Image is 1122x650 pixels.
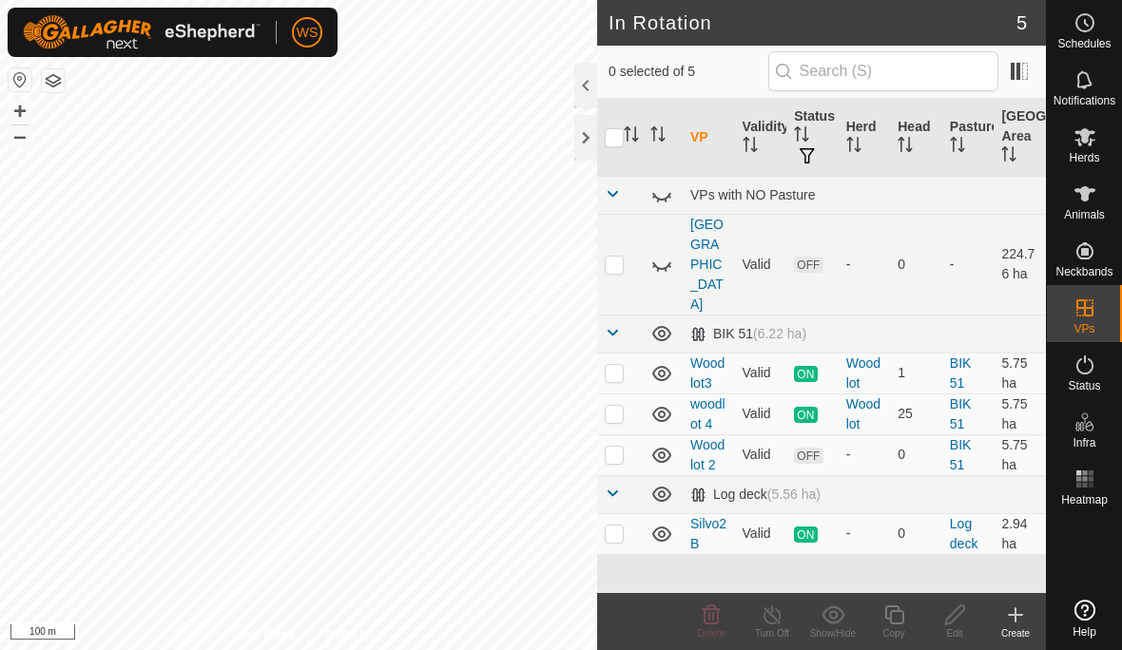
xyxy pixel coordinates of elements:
[690,437,725,472] a: Woodlot 2
[690,326,806,342] div: BIK 51
[1016,9,1027,37] span: 5
[950,140,965,155] p-sorticon: Activate to sort
[9,100,31,123] button: +
[950,437,972,472] a: BIK 51
[994,434,1046,475] td: 5.75 ha
[794,366,817,382] span: ON
[650,129,666,144] p-sorticon: Activate to sort
[609,62,768,82] span: 0 selected of 5
[23,15,261,49] img: Gallagher Logo
[794,526,817,543] span: ON
[297,23,319,43] span: WS
[742,626,803,640] div: Turn Off
[624,129,639,144] p-sorticon: Activate to sort
[846,394,883,434] div: Woodlot
[890,214,942,315] td: 0
[994,513,1046,554] td: 2.94 ha
[794,257,822,273] span: OFF
[786,99,839,177] th: Status
[1064,209,1105,220] span: Animals
[735,513,787,554] td: Valid
[683,99,735,177] th: VP
[950,396,972,431] a: BIK 51
[1047,592,1122,645] a: Help
[794,448,822,464] span: OFF
[846,255,883,275] div: -
[890,434,942,475] td: 0
[768,51,998,91] input: Search (S)
[743,140,758,155] p-sorticon: Activate to sort
[1073,437,1095,449] span: Infra
[735,99,787,177] th: Validity
[890,99,942,177] th: Head
[863,626,924,640] div: Copy
[690,516,726,551] a: Silvo2B
[1057,38,1111,49] span: Schedules
[846,140,861,155] p-sorticon: Activate to sort
[690,217,724,312] a: [GEOGRAPHIC_DATA]
[846,354,883,393] div: Woodlot
[690,187,1038,202] div: VPs with NO Pasture
[890,393,942,434] td: 25
[994,353,1046,393] td: 5.75 ha
[1069,152,1099,163] span: Herds
[690,487,821,503] div: Log deck
[890,353,942,393] td: 1
[609,11,1016,34] h2: In Rotation
[735,214,787,315] td: Valid
[1001,149,1016,164] p-sorticon: Activate to sort
[846,524,883,544] div: -
[950,355,972,391] a: BIK 51
[753,326,806,341] span: (6.22 ha)
[950,516,978,551] a: Log deck
[994,393,1046,434] td: 5.75 ha
[318,625,374,642] a: Contact Us
[803,626,863,640] div: Show/Hide
[1061,494,1108,506] span: Heatmap
[1074,323,1094,335] span: VPs
[890,513,942,554] td: 0
[794,407,817,423] span: ON
[942,99,995,177] th: Pasture
[223,625,295,642] a: Privacy Policy
[9,68,31,91] button: Reset Map
[839,99,891,177] th: Herd
[794,129,809,144] p-sorticon: Activate to sort
[1068,380,1100,392] span: Status
[42,69,65,92] button: Map Layers
[924,626,985,640] div: Edit
[985,626,1046,640] div: Create
[1055,266,1112,277] span: Neckbands
[994,99,1046,177] th: [GEOGRAPHIC_DATA] Area
[1054,95,1115,106] span: Notifications
[994,214,1046,315] td: 224.76 ha
[698,628,725,639] span: Delete
[735,353,787,393] td: Valid
[690,396,725,431] a: woodlot 4
[767,487,821,502] span: (5.56 ha)
[735,393,787,434] td: Valid
[9,124,31,147] button: –
[1073,626,1096,638] span: Help
[735,434,787,475] td: Valid
[942,214,995,315] td: -
[846,445,883,465] div: -
[690,355,725,391] a: Woodlot3
[898,140,913,155] p-sorticon: Activate to sort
